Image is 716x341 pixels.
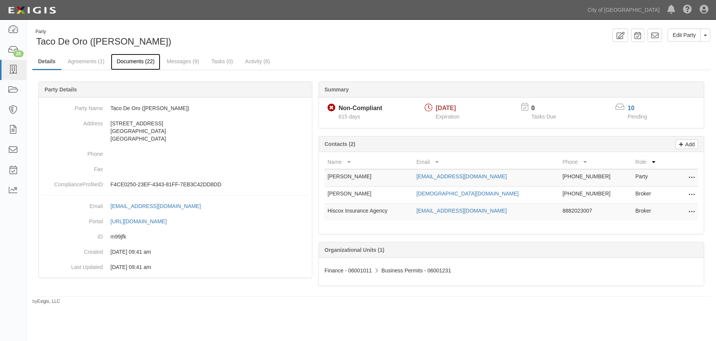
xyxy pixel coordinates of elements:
td: Party [632,169,668,187]
div: Taco De Oro (Jesus Paredes-Morales) [32,29,366,48]
td: 8882023007 [559,204,632,221]
div: 25 [13,50,24,57]
dt: Portal [42,214,103,225]
a: Exigis, LLC [37,299,60,304]
a: Agreements (1) [62,54,110,69]
td: Broker [632,204,668,221]
a: Add [676,139,698,149]
dt: ComplianceProfileID [42,177,103,188]
span: Business Permits - 06001231 [382,267,451,274]
a: Tasks (0) [206,54,239,69]
a: [DEMOGRAPHIC_DATA][DOMAIN_NAME] [416,191,519,197]
span: Tasks Due [531,114,556,120]
p: F4CE0250-23EF-4343-81FF-7EB3C42DD8DD [110,181,309,188]
td: [PHONE_NUMBER] [559,187,632,204]
span: Expiration [436,114,459,120]
div: [EMAIL_ADDRESS][DOMAIN_NAME] [110,202,201,210]
dt: Address [42,116,103,127]
td: [PHONE_NUMBER] [559,169,632,187]
th: Role [632,155,668,169]
span: [DATE] [436,105,456,111]
th: Email [413,155,559,169]
span: Taco De Oro ([PERSON_NAME]) [36,36,171,46]
a: Messages (9) [161,54,205,69]
span: Since 01/04/2024 [339,114,360,120]
span: Finance - 06001011 [324,267,372,274]
dt: Created [42,244,103,256]
a: 10 [628,105,634,111]
td: [PERSON_NAME] [324,169,413,187]
dd: m99jfk [42,229,309,244]
small: by [32,298,60,305]
td: Broker [632,187,668,204]
a: [EMAIL_ADDRESS][DOMAIN_NAME] [110,203,209,209]
dd: [STREET_ADDRESS] [GEOGRAPHIC_DATA] [GEOGRAPHIC_DATA] [42,116,309,146]
a: Activity (6) [240,54,276,69]
a: [URL][DOMAIN_NAME] [110,218,175,224]
p: Add [683,140,695,149]
dt: Party Name [42,101,103,112]
td: [PERSON_NAME] [324,187,413,204]
dd: 01/04/2024 09:41 am [42,244,309,259]
img: logo-5460c22ac91f19d4615b14bd174203de0afe785f0fc80cf4dbbc73dc1793850b.png [6,3,58,17]
a: Documents (22) [111,54,160,70]
th: Phone [559,155,632,169]
a: Details [32,54,61,70]
a: [EMAIL_ADDRESS][DOMAIN_NAME] [416,173,507,179]
dt: Last Updated [42,259,103,271]
dt: Email [42,199,103,210]
th: Name [324,155,413,169]
b: Party Details [45,86,77,93]
dt: ID [42,229,103,240]
div: Non-Compliant [339,104,382,113]
td: Hiscox Insurance Agency [324,204,413,221]
b: Summary [324,86,349,93]
p: 0 [531,104,566,113]
dd: 01/04/2024 09:41 am [42,259,309,275]
a: City of [GEOGRAPHIC_DATA] [584,2,663,18]
b: Contacts (2) [324,141,355,147]
a: [EMAIL_ADDRESS][DOMAIN_NAME] [416,208,507,214]
i: Help Center - Complianz [683,5,692,14]
b: Organizational Units (1) [324,247,384,253]
div: Party [35,29,171,35]
a: Edit Party [668,29,701,42]
dt: Phone [42,146,103,158]
i: Non-Compliant [328,104,336,112]
dd: Taco De Oro ([PERSON_NAME]) [42,101,309,116]
dt: Fax [42,162,103,173]
span: Pending [628,114,647,120]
